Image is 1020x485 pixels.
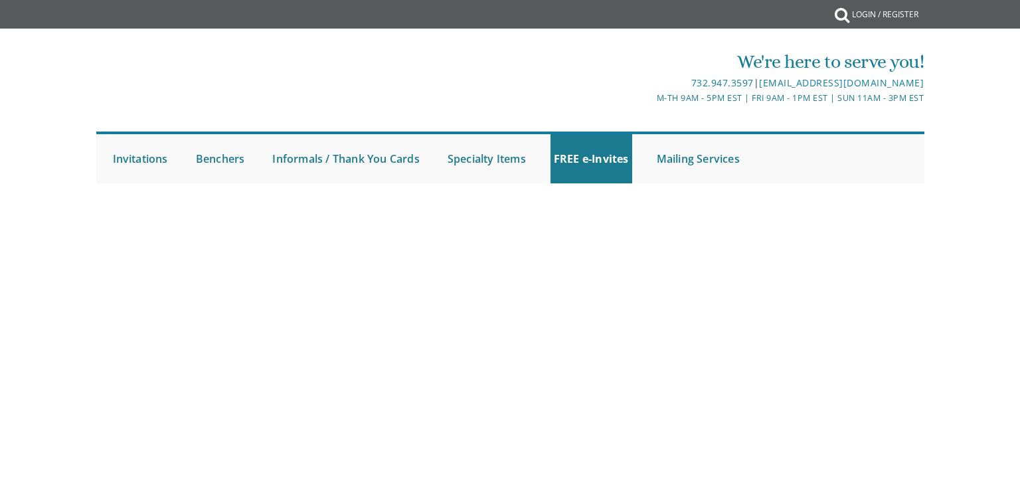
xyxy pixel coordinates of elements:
[551,134,632,183] a: FREE e-Invites
[759,76,924,89] a: [EMAIL_ADDRESS][DOMAIN_NAME]
[444,134,529,183] a: Specialty Items
[373,75,924,91] div: |
[110,134,171,183] a: Invitations
[269,134,422,183] a: Informals / Thank You Cards
[691,76,754,89] a: 732.947.3597
[653,134,743,183] a: Mailing Services
[193,134,248,183] a: Benchers
[373,91,924,105] div: M-Th 9am - 5pm EST | Fri 9am - 1pm EST | Sun 11am - 3pm EST
[373,48,924,75] div: We're here to serve you!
